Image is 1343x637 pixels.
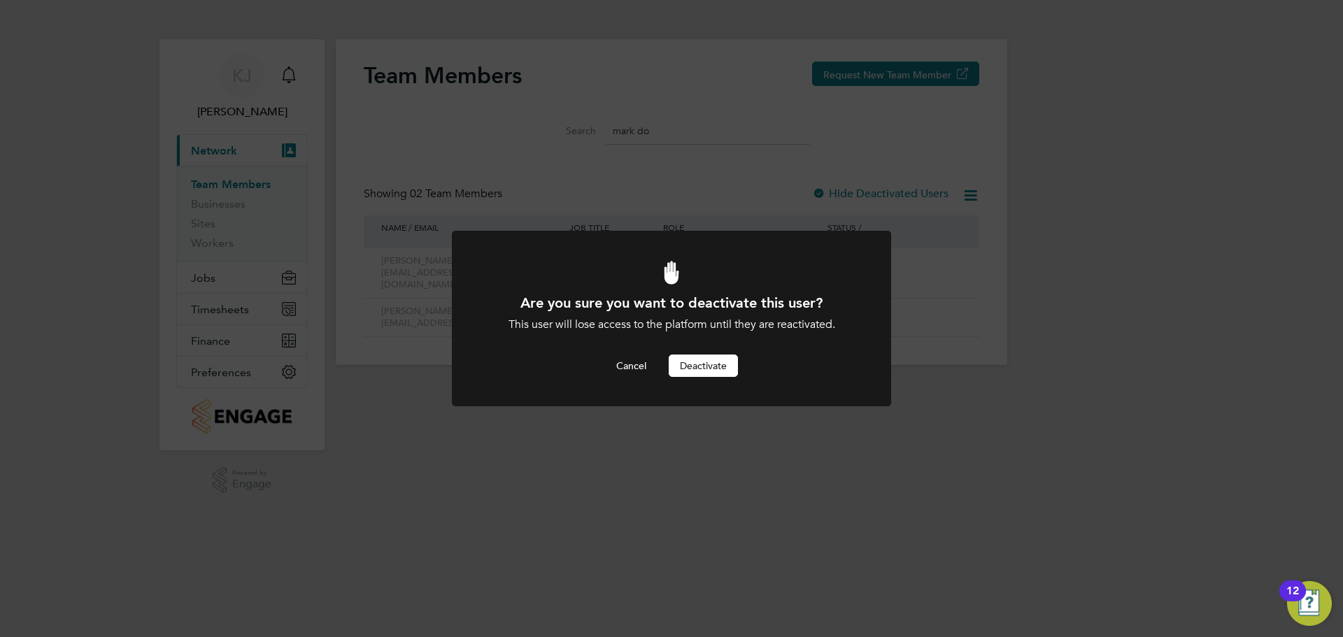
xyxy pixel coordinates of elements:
[490,294,853,312] h1: Are you sure you want to deactivate this user?
[669,355,738,377] button: Deactivate
[605,355,658,377] button: Cancel
[1287,581,1332,626] button: Open Resource Center, 12 new notifications
[490,317,853,332] p: This user will lose access to the platform until they are reactivated.
[1286,591,1299,609] div: 12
